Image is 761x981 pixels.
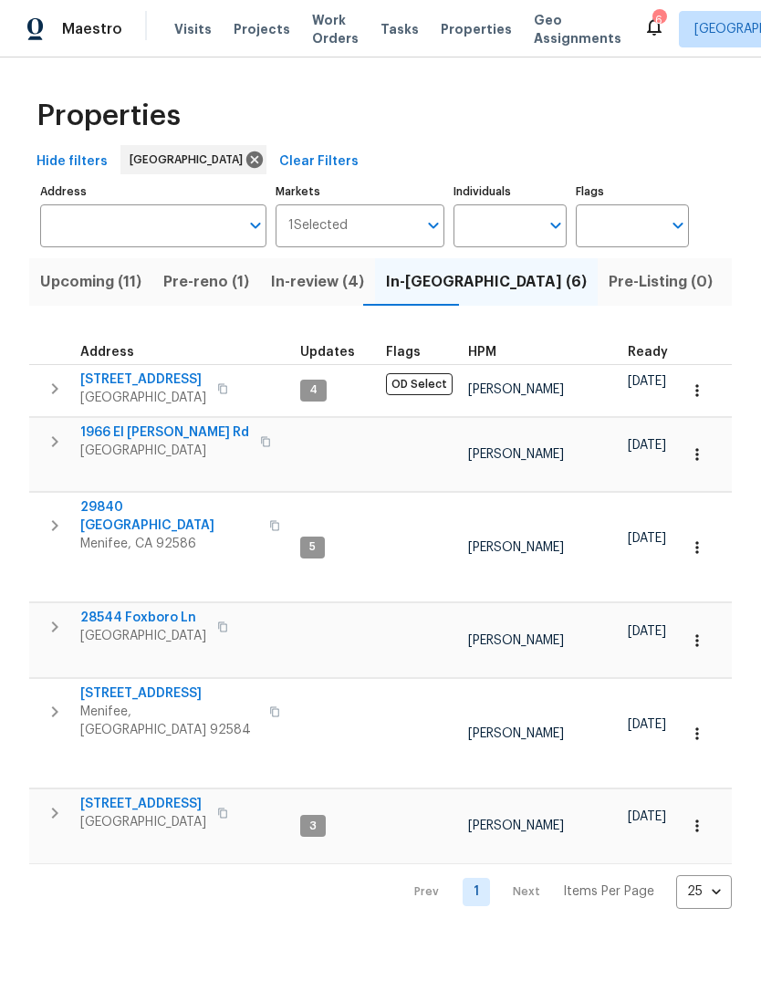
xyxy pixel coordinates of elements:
div: 25 [676,868,732,915]
span: [GEOGRAPHIC_DATA] [80,442,249,460]
span: [PERSON_NAME] [468,448,564,461]
span: [PERSON_NAME] [468,819,564,832]
span: Updates [300,346,355,359]
button: Open [243,213,268,238]
span: [DATE] [628,718,666,731]
span: [DATE] [628,532,666,545]
label: Flags [576,186,689,197]
label: Address [40,186,266,197]
span: 4 [302,382,325,398]
span: In-review (4) [271,269,364,295]
span: Menifee, CA 92586 [80,535,258,553]
button: Open [543,213,568,238]
span: Pre-reno (1) [163,269,249,295]
button: Open [421,213,446,238]
span: In-[GEOGRAPHIC_DATA] (6) [386,269,587,295]
span: Pre-Listing (0) [609,269,713,295]
span: Visits [174,20,212,38]
button: Hide filters [29,145,115,179]
div: 6 [652,11,665,29]
div: Earliest renovation start date (first business day after COE or Checkout) [628,346,684,359]
span: Projects [234,20,290,38]
span: [PERSON_NAME] [468,541,564,554]
span: 1 Selected [288,218,348,234]
span: 29840 [GEOGRAPHIC_DATA] [80,498,258,535]
span: Flags [386,346,421,359]
span: 28544 Foxboro Ln [80,609,206,627]
span: [GEOGRAPHIC_DATA] [80,627,206,645]
span: [PERSON_NAME] [468,634,564,647]
span: Properties [36,107,181,125]
span: [GEOGRAPHIC_DATA] [80,389,206,407]
span: [STREET_ADDRESS] [80,370,206,389]
span: Work Orders [312,11,359,47]
a: Goto page 1 [463,878,490,906]
span: Menifee, [GEOGRAPHIC_DATA] 92584 [80,703,258,739]
span: Geo Assignments [534,11,621,47]
span: 1966 El [PERSON_NAME] Rd [80,423,249,442]
button: Clear Filters [272,145,366,179]
span: [DATE] [628,375,666,388]
label: Markets [276,186,445,197]
span: 5 [302,539,323,555]
span: Upcoming (11) [40,269,141,295]
span: 3 [302,819,324,834]
span: Hide filters [36,151,108,173]
span: [DATE] [628,439,666,452]
p: Items Per Page [563,882,654,901]
span: Clear Filters [279,151,359,173]
div: [GEOGRAPHIC_DATA] [120,145,266,174]
span: [DATE] [628,810,666,823]
span: [STREET_ADDRESS] [80,684,258,703]
label: Individuals [453,186,567,197]
span: [PERSON_NAME] [468,727,564,740]
span: [DATE] [628,625,666,638]
span: [STREET_ADDRESS] [80,795,206,813]
span: Address [80,346,134,359]
span: Tasks [380,23,419,36]
button: Open [665,213,691,238]
span: Maestro [62,20,122,38]
span: Ready [628,346,668,359]
span: [GEOGRAPHIC_DATA] [130,151,250,169]
span: [GEOGRAPHIC_DATA] [80,813,206,831]
span: [PERSON_NAME] [468,383,564,396]
nav: Pagination Navigation [397,875,732,909]
span: HPM [468,346,496,359]
span: Properties [441,20,512,38]
span: OD Select [386,373,453,395]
